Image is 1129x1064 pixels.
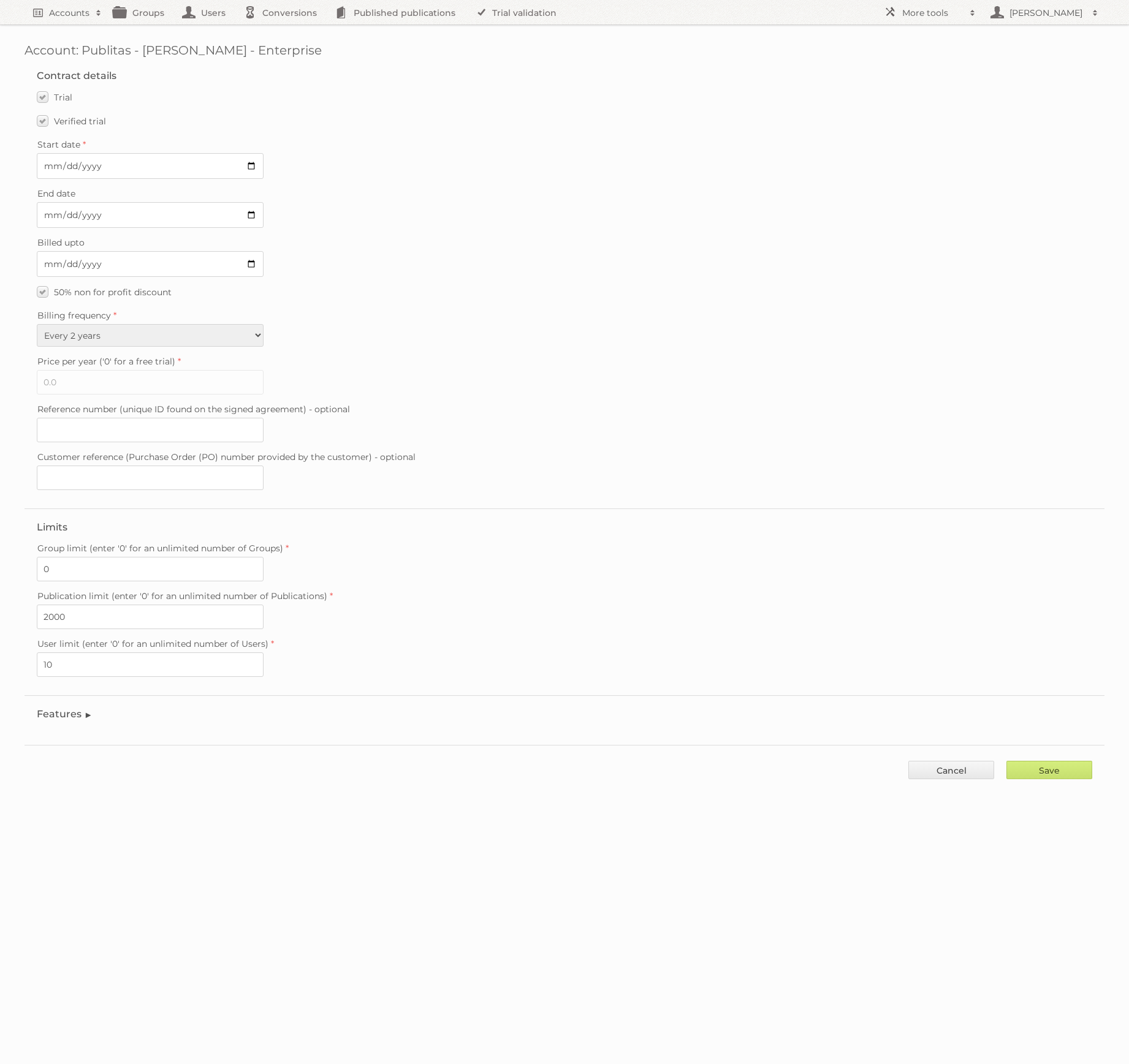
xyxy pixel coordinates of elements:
legend: Features [37,708,93,720]
h1: Account: Publitas - [PERSON_NAME] - Enterprise [25,43,1104,58]
span: End date [37,188,75,199]
legend: Contract details [37,70,116,81]
span: User limit (enter '0' for an unlimited number of Users) [37,638,268,649]
span: Reference number (unique ID found on the signed agreement) - optional [37,404,350,415]
span: Start date [37,139,80,150]
span: Price per year ('0' for a free trial) [37,356,175,367]
h2: [PERSON_NAME] [1006,7,1086,19]
input: Save [1006,761,1092,779]
span: Verified trial [54,116,106,127]
legend: Limits [37,521,67,533]
a: Cancel [908,761,994,779]
h2: More tools [902,7,964,19]
span: Billing frequency [37,310,111,321]
span: Customer reference (Purchase Order (PO) number provided by the customer) - optional [37,451,416,462]
span: Billed upto [37,237,85,248]
span: 50% non for profit discount [54,287,172,298]
h2: Accounts [49,7,89,19]
span: Publication limit (enter '0' for an unlimited number of Publications) [37,590,327,602]
span: Group limit (enter '0' for an unlimited number of Groups) [37,543,283,554]
span: Trial [54,92,72,103]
